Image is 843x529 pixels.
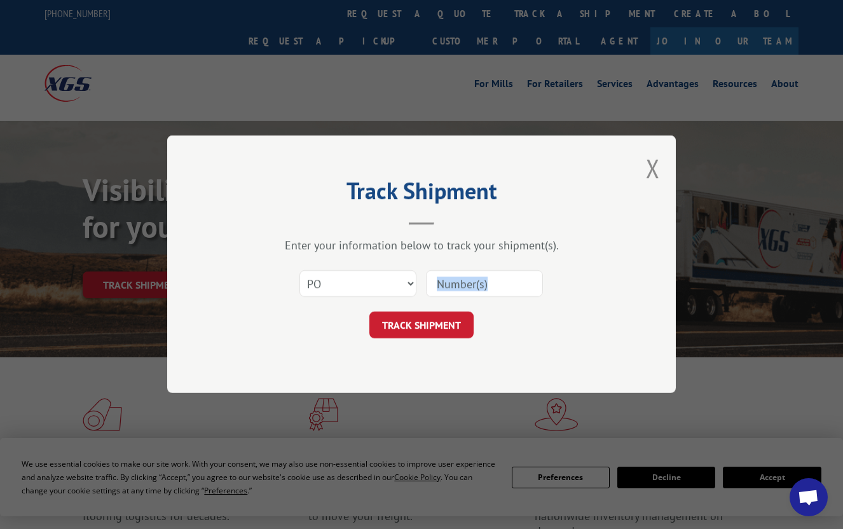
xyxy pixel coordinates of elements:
[231,238,612,253] div: Enter your information below to track your shipment(s).
[426,271,543,298] input: Number(s)
[790,478,828,516] div: Open chat
[231,182,612,206] h2: Track Shipment
[369,312,474,339] button: TRACK SHIPMENT
[646,151,660,185] button: Close modal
